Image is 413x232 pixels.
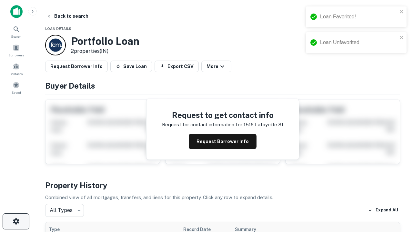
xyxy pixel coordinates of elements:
button: close [399,35,404,41]
a: Borrowers [2,42,30,59]
img: capitalize-icon.png [10,5,23,18]
h3: Portfolio Loan [71,35,139,47]
h4: Property History [45,179,400,191]
p: Combined view of all mortgages, transfers, and liens for this property. Click any row to expand d... [45,194,400,201]
button: Request Borrower Info [45,61,108,72]
button: Export CSV [155,61,199,72]
p: Request for contact information for [162,121,242,129]
span: Borrowers [8,53,24,58]
div: All Types [45,204,84,217]
span: Saved [12,90,21,95]
h4: Buyer Details [45,80,400,92]
span: Search [11,34,22,39]
span: Loan Details [45,27,71,31]
h4: Request to get contact info [162,109,283,121]
button: Save Loan [110,61,152,72]
span: Contacts [10,71,23,76]
p: 1516 lafayette st [244,121,283,129]
a: Saved [2,79,30,96]
button: Expand All [366,206,400,215]
a: Contacts [2,60,30,78]
button: More [201,61,231,72]
p: 2 properties (IN) [71,47,139,55]
div: Loan Favorited! [320,13,398,21]
a: Search [2,23,30,40]
button: Back to search [44,10,91,22]
button: Request Borrower Info [189,134,257,149]
div: Loan Unfavorited [320,39,398,46]
iframe: Chat Widget [381,180,413,211]
button: close [399,9,404,15]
